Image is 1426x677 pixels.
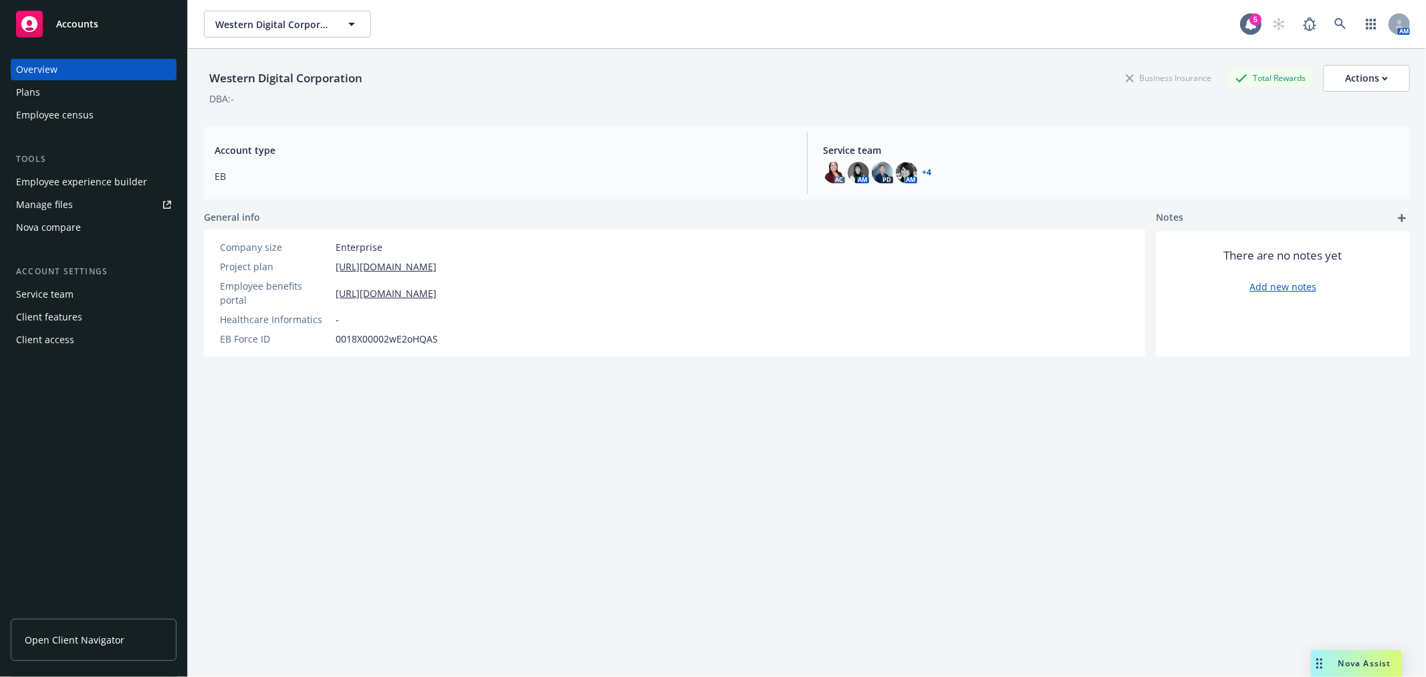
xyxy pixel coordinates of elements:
div: Business Insurance [1119,70,1218,86]
div: Tools [11,153,176,166]
a: Service team [11,284,176,305]
div: Drag to move [1311,650,1328,677]
a: Report a Bug [1296,11,1323,37]
div: Plans [16,82,40,103]
div: Client access [16,329,74,351]
a: [URL][DOMAIN_NAME] [336,260,437,274]
img: photo [824,162,845,183]
span: Nova Assist [1338,658,1391,669]
div: Employee experience builder [16,171,147,193]
span: Western Digital Corporation [215,17,331,31]
div: EB Force ID [220,332,330,346]
span: General info [204,210,260,224]
a: Accounts [11,5,176,43]
span: Service team [824,143,1400,157]
a: Overview [11,59,176,80]
a: Client access [11,329,176,351]
a: Plans [11,82,176,103]
button: Nova Assist [1311,650,1402,677]
span: EB [215,169,791,183]
a: add [1394,210,1410,226]
div: Employee census [16,104,94,126]
a: Search [1327,11,1354,37]
div: Employee benefits portal [220,279,330,307]
div: 5 [1250,13,1262,25]
img: photo [896,162,917,183]
a: Add new notes [1250,280,1316,294]
span: There are no notes yet [1224,248,1342,264]
div: Manage files [16,194,73,215]
span: Accounts [56,19,98,29]
div: Nova compare [16,217,81,238]
div: Company size [220,240,330,254]
div: Total Rewards [1229,70,1312,86]
a: Switch app [1358,11,1385,37]
img: photo [848,162,869,183]
button: Western Digital Corporation [204,11,371,37]
span: 0018X00002wE2oHQAS [336,332,438,346]
div: Overview [16,59,57,80]
div: DBA: - [209,92,234,106]
a: +4 [923,169,932,177]
a: Client features [11,306,176,328]
div: Client features [16,306,82,328]
span: Open Client Navigator [25,633,124,647]
span: Account type [215,143,791,157]
div: Service team [16,284,74,305]
a: Nova compare [11,217,176,238]
span: - [336,312,339,326]
div: Healthcare Informatics [220,312,330,326]
div: Project plan [220,260,330,274]
a: Employee experience builder [11,171,176,193]
a: [URL][DOMAIN_NAME] [336,286,437,300]
div: Actions [1345,66,1388,91]
span: Enterprise [336,240,382,254]
a: Start snowing [1266,11,1292,37]
a: Manage files [11,194,176,215]
div: Account settings [11,265,176,278]
div: Western Digital Corporation [204,70,368,87]
img: photo [872,162,893,183]
button: Actions [1323,65,1410,92]
span: Notes [1156,210,1183,226]
a: Employee census [11,104,176,126]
